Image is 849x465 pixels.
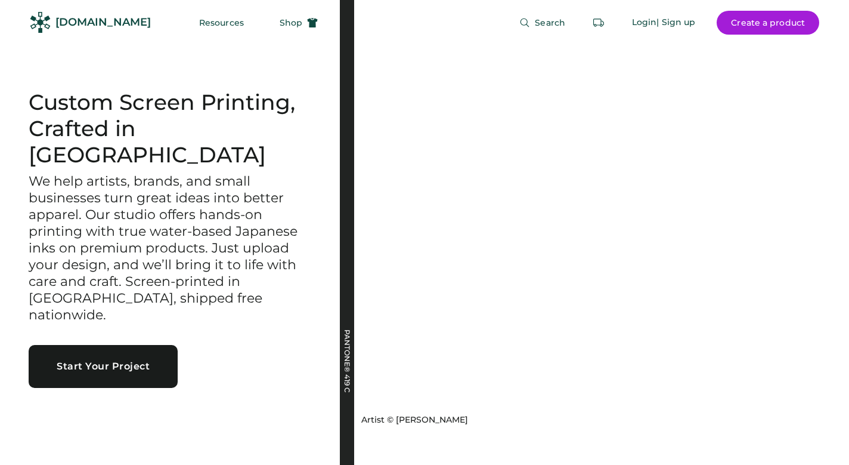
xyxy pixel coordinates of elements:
div: Artist © [PERSON_NAME] [361,414,468,426]
h1: Custom Screen Printing, Crafted in [GEOGRAPHIC_DATA] [29,90,311,168]
button: Search [505,11,580,35]
button: Start Your Project [29,345,178,388]
div: | Sign up [656,17,695,29]
span: Shop [280,19,302,27]
div: Login [632,17,657,29]
button: Retrieve an order [587,11,611,35]
h3: We help artists, brands, and small businesses turn great ideas into better apparel. Our studio of... [29,173,311,323]
button: Resources [185,11,258,35]
button: Shop [265,11,332,35]
span: Search [535,19,565,27]
div: PANTONE® 419 C [343,329,351,449]
img: Rendered Logo - Screens [30,12,51,33]
div: [DOMAIN_NAME] [55,15,151,30]
a: Artist © [PERSON_NAME] [357,409,468,426]
button: Create a product [717,11,819,35]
